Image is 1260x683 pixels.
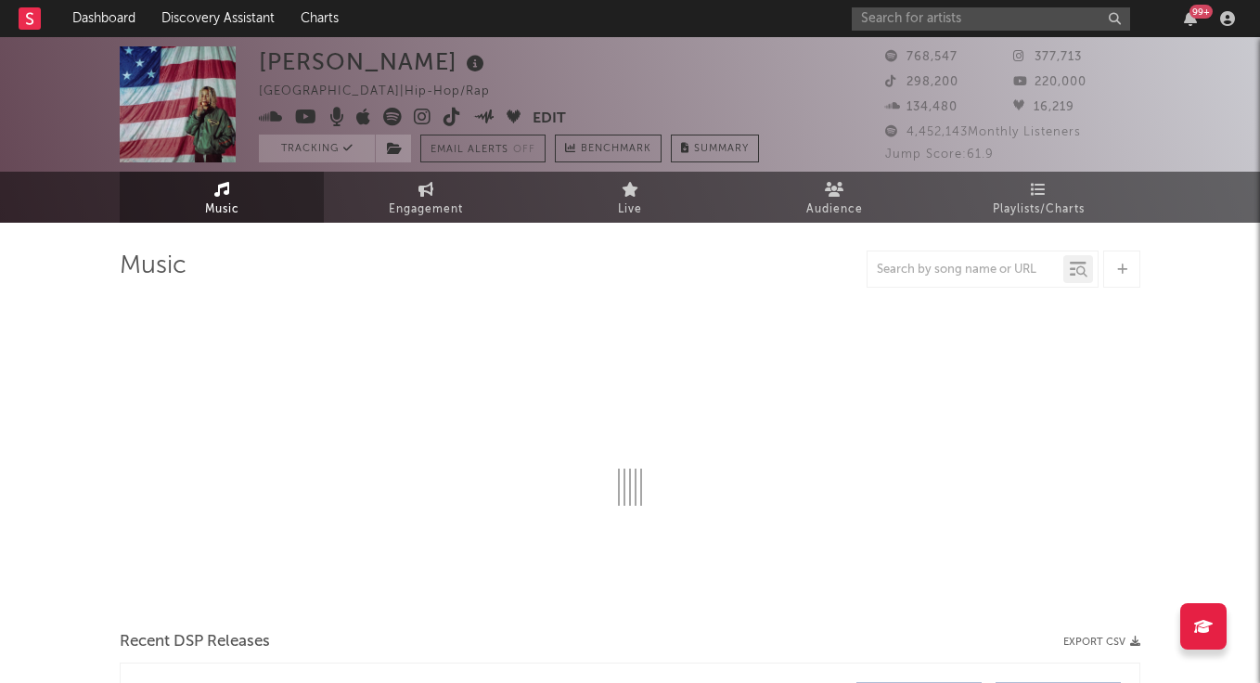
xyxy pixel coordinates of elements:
[1013,76,1086,88] span: 220,000
[671,135,759,162] button: Summary
[1013,51,1082,63] span: 377,713
[885,126,1081,138] span: 4,452,143 Monthly Listeners
[533,108,566,131] button: Edit
[120,172,324,223] a: Music
[120,631,270,653] span: Recent DSP Releases
[581,138,651,161] span: Benchmark
[420,135,546,162] button: Email AlertsOff
[1063,637,1140,648] button: Export CSV
[732,172,936,223] a: Audience
[205,199,239,221] span: Music
[259,81,511,103] div: [GEOGRAPHIC_DATA] | Hip-Hop/Rap
[513,145,535,155] em: Off
[885,76,958,88] span: 298,200
[259,135,375,162] button: Tracking
[885,51,958,63] span: 768,547
[806,199,863,221] span: Audience
[936,172,1140,223] a: Playlists/Charts
[618,199,642,221] span: Live
[993,199,1085,221] span: Playlists/Charts
[1013,101,1074,113] span: 16,219
[885,148,994,161] span: Jump Score: 61.9
[528,172,732,223] a: Live
[1184,11,1197,26] button: 99+
[852,7,1130,31] input: Search for artists
[868,263,1063,277] input: Search by song name or URL
[259,46,489,77] div: [PERSON_NAME]
[1189,5,1213,19] div: 99 +
[555,135,662,162] a: Benchmark
[324,172,528,223] a: Engagement
[694,144,749,154] span: Summary
[389,199,463,221] span: Engagement
[885,101,958,113] span: 134,480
